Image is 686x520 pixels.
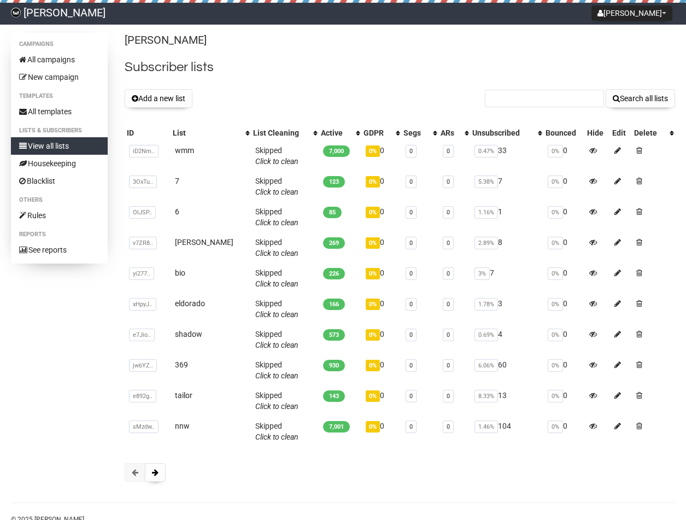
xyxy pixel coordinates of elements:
[409,239,413,247] a: 0
[255,391,298,411] span: Skipped
[255,249,298,258] a: Click to clean
[366,390,380,402] span: 0%
[470,263,543,294] td: 7
[409,270,413,277] a: 0
[175,238,233,247] a: [PERSON_NAME]
[11,228,108,241] li: Reports
[323,207,342,218] span: 85
[129,359,157,372] span: jw6YZ..
[543,385,585,416] td: 0
[409,209,413,216] a: 0
[361,125,401,141] th: GDPR: No sort applied, activate to apply an ascending sort
[11,241,108,259] a: See reports
[612,127,630,138] div: Edit
[255,238,298,258] span: Skipped
[543,171,585,202] td: 0
[438,125,471,141] th: ARs: No sort applied, activate to apply an ascending sort
[470,294,543,324] td: 3
[543,416,585,447] td: 0
[129,237,157,249] span: v7ZR8..
[548,390,563,402] span: 0%
[366,421,380,433] span: 0%
[129,298,156,311] span: xHpyJ..
[323,329,345,341] span: 573
[125,125,171,141] th: ID: No sort applied, sorting is disabled
[548,237,563,249] span: 0%
[447,362,450,369] a: 0
[409,178,413,185] a: 0
[129,176,157,188] span: 3OxTu..
[129,267,154,280] span: yi277..
[361,294,401,324] td: 0
[11,124,108,137] li: Lists & subscribers
[175,146,194,155] a: wmm
[548,420,563,433] span: 0%
[447,239,450,247] a: 0
[447,148,450,155] a: 0
[171,125,251,141] th: List: No sort applied, activate to apply an ascending sort
[470,416,543,447] td: 104
[255,371,298,380] a: Click to clean
[253,127,308,138] div: List Cleaning
[366,237,380,249] span: 0%
[366,360,380,371] span: 0%
[361,416,401,447] td: 0
[129,145,159,157] span: iD2Nm..
[175,330,202,338] a: shadow
[470,324,543,355] td: 4
[255,433,298,441] a: Click to clean
[255,177,298,196] span: Skipped
[366,299,380,310] span: 0%
[255,422,298,441] span: Skipped
[11,207,108,224] a: Rules
[409,148,413,155] a: 0
[255,360,298,380] span: Skipped
[11,51,108,68] a: All campaigns
[255,402,298,411] a: Click to clean
[255,268,298,288] span: Skipped
[323,299,345,310] span: 166
[409,423,413,430] a: 0
[255,341,298,349] a: Click to clean
[366,329,380,341] span: 0%
[361,232,401,263] td: 0
[127,127,168,138] div: ID
[587,127,608,138] div: Hide
[474,237,498,249] span: 2.89%
[11,90,108,103] li: Templates
[11,137,108,155] a: View all lists
[361,171,401,202] td: 0
[548,206,563,219] span: 0%
[323,421,350,433] span: 7,001
[585,125,610,141] th: Hide: No sort applied, sorting is disabled
[361,141,401,171] td: 0
[474,420,498,433] span: 1.46%
[323,237,345,249] span: 269
[441,127,460,138] div: ARs
[361,355,401,385] td: 0
[543,232,585,263] td: 0
[11,38,108,51] li: Campaigns
[251,125,319,141] th: List Cleaning: No sort applied, activate to apply an ascending sort
[548,145,563,157] span: 0%
[472,127,532,138] div: Unsubscribed
[323,268,345,279] span: 226
[409,362,413,369] a: 0
[255,188,298,196] a: Click to clean
[409,393,413,400] a: 0
[474,267,490,280] span: 3%
[11,8,21,17] img: 1c57bf28b110ae6d742f5450afd87b61
[403,127,427,138] div: Segs
[321,127,350,138] div: Active
[125,33,675,48] p: [PERSON_NAME]
[543,202,585,232] td: 0
[474,329,498,341] span: 0.69%
[361,324,401,355] td: 0
[175,422,190,430] a: nnw
[11,194,108,207] li: Others
[470,141,543,171] td: 33
[543,324,585,355] td: 0
[255,146,298,166] span: Skipped
[470,355,543,385] td: 60
[323,176,345,188] span: 123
